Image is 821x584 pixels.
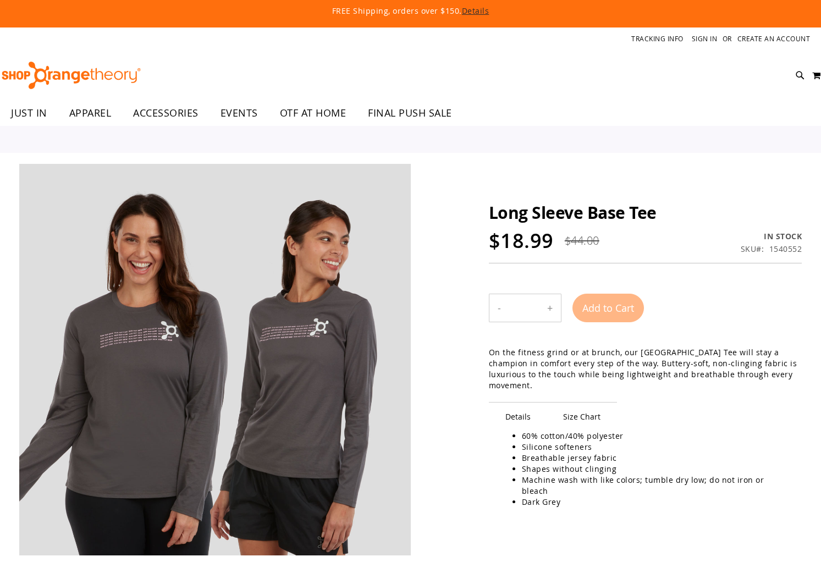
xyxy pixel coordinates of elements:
li: Dark Grey [522,497,791,508]
div: Availability [741,231,802,242]
span: $44.00 [565,233,599,248]
a: APPAREL [58,101,123,126]
input: Product quantity [509,295,539,321]
span: ACCESSORIES [133,101,199,125]
div: On the fitness grind or at brunch, our [GEOGRAPHIC_DATA] Tee will stay a champion in comfort ever... [489,347,802,391]
div: In stock [741,231,802,242]
span: FINAL PUSH SALE [368,101,452,125]
a: Create an Account [737,34,811,43]
li: Silicone softeners [522,442,791,453]
p: FREE Shipping, orders over $150. [81,5,741,16]
li: Shapes without clinging [522,464,791,475]
span: APPAREL [69,101,112,125]
a: Sign In [692,34,718,43]
li: 60% cotton/40% polyester [522,431,791,442]
strong: SKU [741,244,764,254]
span: $18.99 [489,227,554,254]
span: EVENTS [221,101,258,125]
button: Decrease product quantity [489,294,509,322]
a: Details [462,5,489,16]
div: 1540552 [769,244,802,255]
button: Increase product quantity [539,294,561,322]
li: Breathable jersey fabric [522,453,791,464]
span: OTF AT HOME [280,101,346,125]
img: main product photo [19,164,411,555]
a: FINAL PUSH SALE [357,101,463,125]
span: Long Sleeve Base Tee [489,201,657,224]
a: OTF AT HOME [269,101,357,126]
li: Machine wash with like colors; tumble dry low; do not iron or bleach [522,475,791,497]
span: JUST IN [11,101,47,125]
span: Size Chart [547,402,617,431]
span: Details [489,402,547,431]
a: Tracking Info [631,34,684,43]
a: EVENTS [210,101,269,126]
a: ACCESSORIES [122,101,210,126]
